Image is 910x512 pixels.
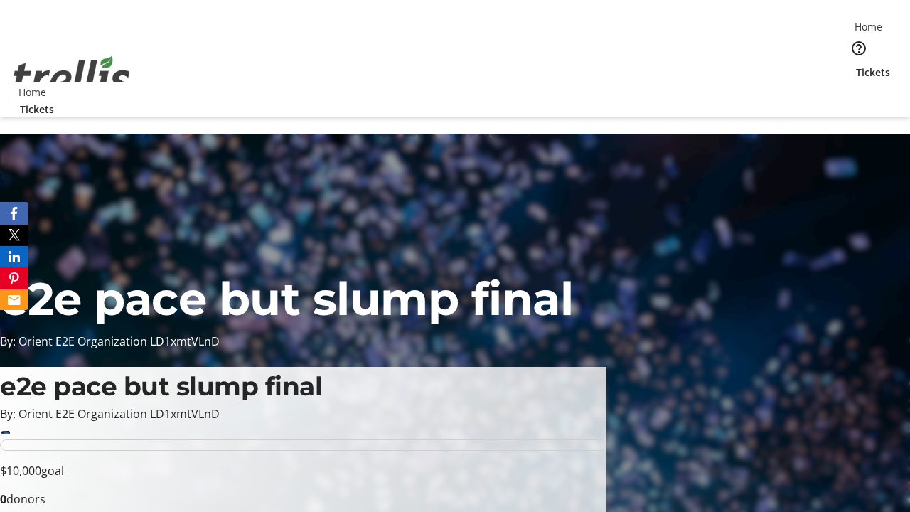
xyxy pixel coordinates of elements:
[845,80,873,108] button: Cart
[845,65,901,80] a: Tickets
[855,19,882,34] span: Home
[845,19,891,34] a: Home
[9,41,135,112] img: Orient E2E Organization LD1xmtVLnD's Logo
[9,85,55,100] a: Home
[20,102,54,117] span: Tickets
[856,65,890,80] span: Tickets
[9,102,65,117] a: Tickets
[845,34,873,63] button: Help
[18,85,46,100] span: Home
